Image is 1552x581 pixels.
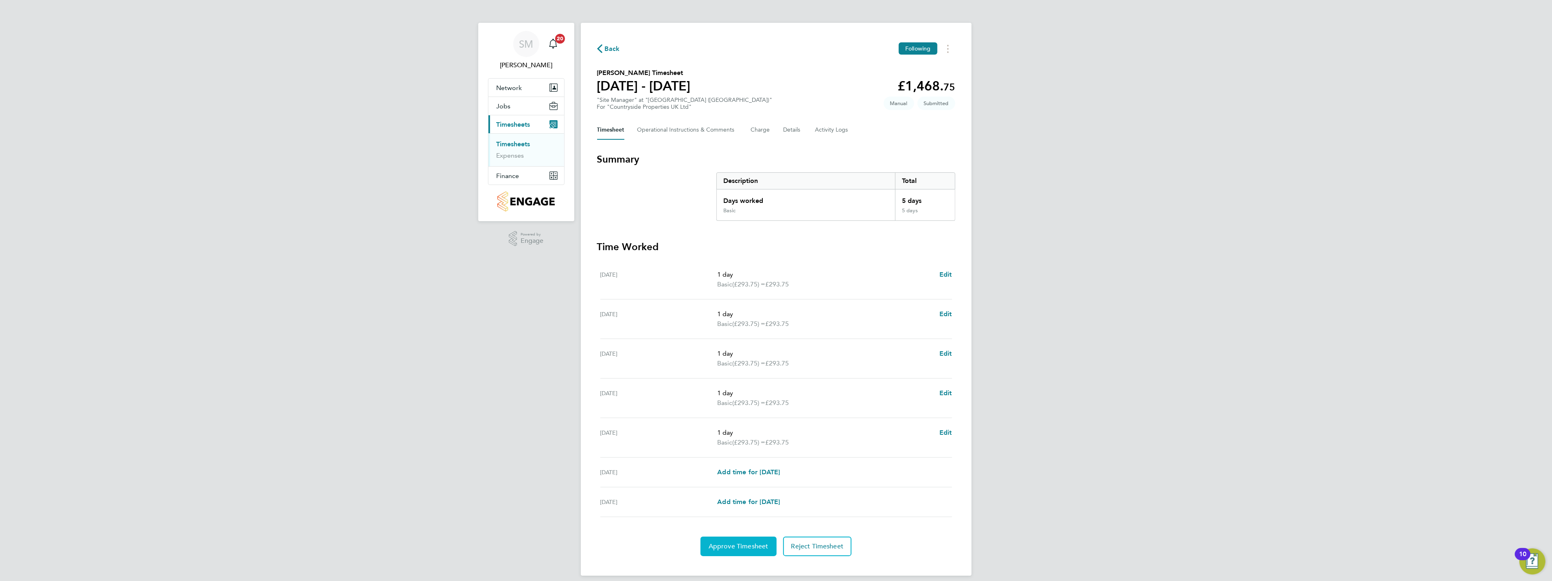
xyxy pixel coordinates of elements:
p: 1 day [717,428,933,438]
div: 5 days [895,207,954,220]
button: Charge [751,120,771,140]
button: Reject Timesheet [783,537,852,556]
div: [DATE] [600,497,718,507]
button: Timesheets Menu [941,42,955,55]
span: Edit [939,350,952,357]
span: Reject Timesheet [791,542,844,550]
h1: [DATE] - [DATE] [597,78,691,94]
button: Approve Timesheet [700,537,777,556]
a: Edit [939,388,952,398]
button: Operational Instructions & Comments [637,120,738,140]
span: 75 [944,81,955,93]
section: Timesheet [597,153,955,556]
span: Back [605,44,620,54]
a: Add time for [DATE] [717,497,780,507]
div: Description [717,173,895,189]
div: [DATE] [600,309,718,329]
div: [DATE] [600,467,718,477]
button: Timesheets [488,115,564,133]
div: Timesheets [488,133,564,166]
button: Following [899,42,937,55]
button: Details [784,120,802,140]
a: Edit [939,428,952,438]
button: Timesheet [597,120,624,140]
span: £293.75 [765,359,789,367]
span: Following [905,45,930,52]
span: Edit [939,389,952,397]
h3: Time Worked [597,240,955,253]
span: (£293.75) = [732,399,765,407]
a: Expenses [497,152,524,159]
span: £293.75 [765,438,789,446]
h3: Summary [597,153,955,166]
p: 1 day [717,270,933,279]
a: SM[PERSON_NAME] [488,31,565,70]
button: Network [488,79,564,97]
span: Basic [717,438,732,447]
a: Go to home page [488,191,565,211]
span: Edit [939,271,952,278]
div: Total [895,173,954,189]
h2: [PERSON_NAME] Timesheet [597,68,691,78]
div: Summary [716,172,955,221]
nav: Main navigation [478,23,574,221]
span: £293.75 [765,280,789,288]
span: (£293.75) = [732,359,765,367]
div: [DATE] [600,388,718,408]
span: 20 [555,34,565,44]
a: Powered byEngage [509,231,543,246]
a: Add time for [DATE] [717,467,780,477]
span: £293.75 [765,399,789,407]
span: Approve Timesheet [709,542,768,550]
span: Add time for [DATE] [717,468,780,476]
span: (£293.75) = [732,438,765,446]
div: Days worked [717,189,895,207]
span: SM [519,39,533,49]
span: Powered by [521,231,543,238]
span: Engage [521,238,543,244]
span: Edit [939,310,952,318]
span: Jobs [497,102,511,110]
span: (£293.75) = [732,320,765,328]
div: [DATE] [600,349,718,368]
p: 1 day [717,309,933,319]
button: Finance [488,167,564,185]
a: 20 [545,31,561,57]
span: This timesheet was manually created. [884,97,914,110]
img: countryside-properties-logo-retina.png [497,191,555,211]
span: Network [497,84,522,92]
div: Basic [723,207,736,214]
a: Edit [939,349,952,359]
a: Timesheets [497,140,530,148]
span: Timesheets [497,121,530,128]
span: Basic [717,279,732,289]
p: 1 day [717,349,933,359]
button: Activity Logs [815,120,849,140]
div: 10 [1519,554,1526,565]
div: [DATE] [600,428,718,447]
a: Edit [939,309,952,319]
span: Basic [717,398,732,408]
span: Basic [717,359,732,368]
div: For "Countryside Properties UK Ltd" [597,103,773,110]
span: Basic [717,319,732,329]
a: Edit [939,270,952,279]
div: "Site Manager" at "[GEOGRAPHIC_DATA] ([GEOGRAPHIC_DATA])" [597,97,773,110]
button: Jobs [488,97,564,115]
p: 1 day [717,388,933,398]
span: Edit [939,429,952,436]
span: Finance [497,172,519,180]
span: £293.75 [765,320,789,328]
span: (£293.75) = [732,280,765,288]
div: [DATE] [600,270,718,289]
button: Open Resource Center, 10 new notifications [1519,548,1545,574]
span: Shaun McGrenra [488,60,565,70]
app-decimal: £1,468. [898,78,955,94]
span: This timesheet is Submitted. [917,97,955,110]
span: Add time for [DATE] [717,498,780,506]
div: 5 days [895,189,954,207]
button: Back [597,44,620,54]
